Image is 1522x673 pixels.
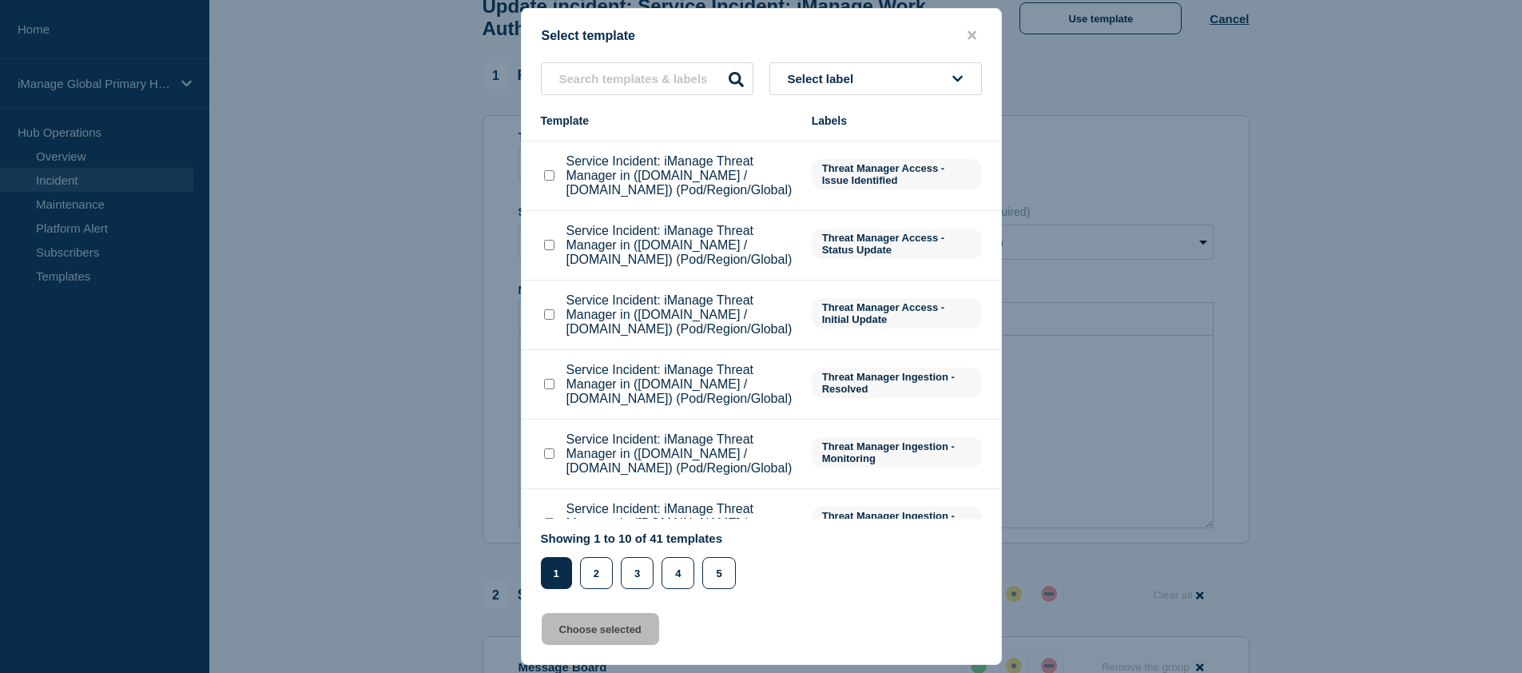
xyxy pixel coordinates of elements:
[566,224,796,267] p: Service Incident: iManage Threat Manager in ([DOMAIN_NAME] / [DOMAIN_NAME]) (Pod/Region/Global)
[522,28,1001,43] div: Select template
[544,448,554,459] input: Service Incident: iManage Threat Manager in (cloudimanage.com / imanage.work) (Pod/Region/Global)...
[812,229,982,259] span: Threat Manager Access - Status Update
[788,72,860,86] span: Select label
[812,159,982,189] span: Threat Manager Access - Issue Identified
[812,368,982,398] span: Threat Manager Ingestion - Resolved
[544,170,554,181] input: Service Incident: iManage Threat Manager in (cloudimanage.com / imanage.work) (Pod/Region/Global)...
[566,293,796,336] p: Service Incident: iManage Threat Manager in ([DOMAIN_NAME] / [DOMAIN_NAME]) (Pod/Region/Global)
[812,114,982,127] div: Labels
[544,518,554,528] input: Service Incident: iManage Threat Manager in (cloudimanage.com / imanage.work) (Pod/Region/Global)...
[544,379,554,389] input: Service Incident: iManage Threat Manager in (cloudimanage.com / imanage.work) (Pod/Region/Global)...
[566,502,796,545] p: Service Incident: iManage Threat Manager in ([DOMAIN_NAME] / [DOMAIN_NAME]) (Pod/Region/Global)
[580,557,613,589] button: 2
[812,437,982,468] span: Threat Manager Ingestion - Monitoring
[812,507,982,537] span: Threat Manager Ingestion - Issue Identified
[702,557,735,589] button: 5
[541,114,796,127] div: Template
[812,298,982,329] span: Threat Manager Access - Initial Update
[544,309,554,320] input: Service Incident: iManage Threat Manager in (cloudimanage.com / imanage.work) (Pod/Region/Global)...
[566,154,796,197] p: Service Incident: iManage Threat Manager in ([DOMAIN_NAME] / [DOMAIN_NAME]) (Pod/Region/Global)
[621,557,654,589] button: 3
[541,532,744,545] p: Showing 1 to 10 of 41 templates
[566,432,796,476] p: Service Incident: iManage Threat Manager in ([DOMAIN_NAME] / [DOMAIN_NAME]) (Pod/Region/Global)
[542,613,659,645] button: Choose selected
[541,557,572,589] button: 1
[541,62,753,95] input: Search templates & labels
[544,240,554,250] input: Service Incident: iManage Threat Manager in (cloudimanage.com / imanage.work) (Pod/Region/Global)...
[769,62,982,95] button: Select label
[662,557,694,589] button: 4
[566,363,796,406] p: Service Incident: iManage Threat Manager in ([DOMAIN_NAME] / [DOMAIN_NAME]) (Pod/Region/Global)
[963,28,981,43] button: close button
